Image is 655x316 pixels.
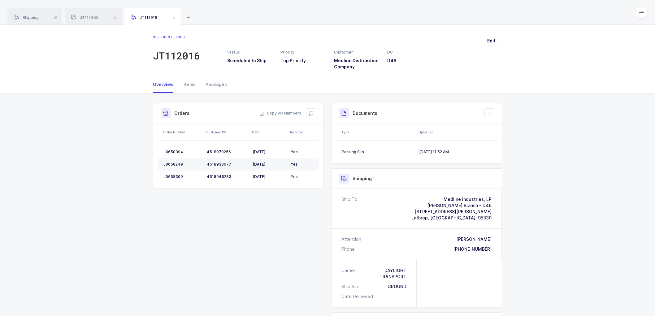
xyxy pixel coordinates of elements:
div: Ship To [341,196,357,221]
div: Date [252,130,286,135]
span: Yes [291,162,298,167]
div: J0058309 [163,174,202,179]
h3: Orders [174,110,189,116]
h3: Shipping [353,175,372,182]
div: Customer PO [206,130,248,135]
span: Yes [291,174,298,179]
div: Packing Slip [342,149,414,154]
div: [DATE] [253,149,286,154]
div: Uploaded [419,130,495,135]
div: 4518979256 [207,149,248,154]
div: [PHONE_NUMBER] [453,246,492,252]
div: J0058394 [163,149,202,154]
div: Type [341,130,415,135]
h3: Medline Distribution Company [334,58,380,70]
div: Packages [201,76,227,93]
h3: D46 [387,58,433,64]
span: Edit [487,38,496,44]
div: Customer [334,50,380,55]
div: [DATE] [253,174,286,179]
div: GROUND [388,284,406,290]
h3: Scheduled to Ship [227,58,273,64]
div: 4518945283 [207,174,248,179]
div: J0058240 [163,162,202,167]
div: [PERSON_NAME] Branch - D46 [411,202,492,209]
h3: Top Priority [280,58,326,64]
div: [STREET_ADDRESS][PERSON_NAME] [411,209,492,215]
span: Yes [291,149,298,154]
div: Status [227,50,273,55]
div: Overview [153,76,179,93]
div: Date Delivered [341,293,375,300]
div: [PERSON_NAME] [456,236,492,242]
div: Priority [280,50,326,55]
button: Edit [481,35,502,47]
div: [DATE] 11:52 AM [419,149,492,154]
span: Shipping [14,15,39,20]
div: Ship Via [341,284,360,290]
div: Carrier [341,267,358,280]
div: Items [179,76,201,93]
button: Copy PO Numbers [259,110,301,116]
span: JT112455 [71,15,98,20]
div: 4518933677 [207,162,248,167]
span: JT112016 [131,15,157,20]
div: DC [387,50,433,55]
div: Order Number [163,130,202,135]
div: Shipment info [153,35,200,40]
div: Attention [341,236,361,242]
h3: Documents [353,110,377,116]
span: Lathrop, [GEOGRAPHIC_DATA], 95330 [411,215,492,220]
div: Medline Industries, LP [411,196,492,202]
div: DAYLIGHT TRANSPORT [358,267,406,280]
div: Phone [341,246,355,252]
div: [DATE] [253,162,286,167]
div: Invoiced [290,130,317,135]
